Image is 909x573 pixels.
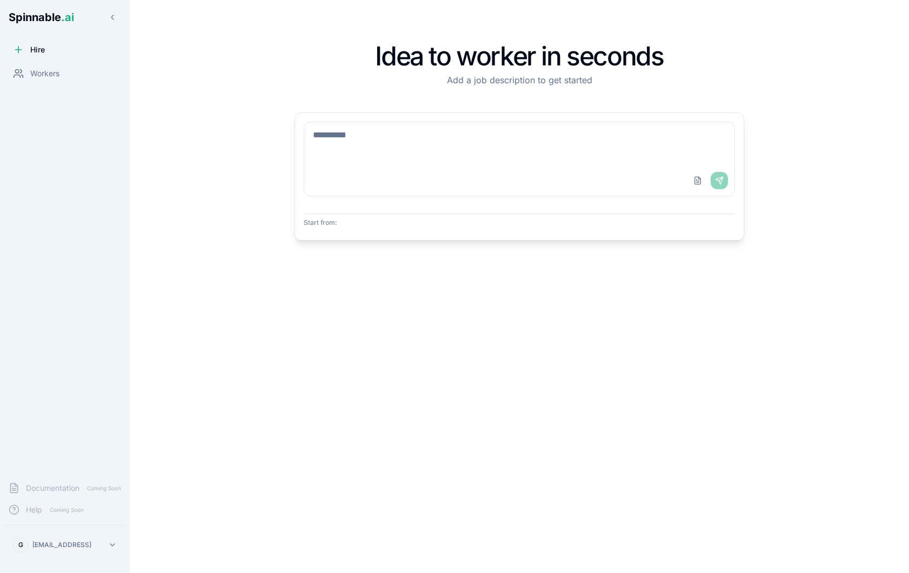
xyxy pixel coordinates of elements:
[26,483,79,494] span: Documentation
[61,11,74,24] span: .ai
[295,74,744,86] p: Add a job description to get started
[30,68,59,79] span: Workers
[46,505,87,515] span: Coming Soon
[304,218,735,227] p: Start from:
[30,44,45,55] span: Hire
[9,11,74,24] span: Spinnable
[32,541,91,549] p: [EMAIL_ADDRESS]
[295,43,744,69] h1: Idea to worker in seconds
[18,541,23,549] span: G
[26,504,42,515] span: Help
[84,483,124,494] span: Coming Soon
[9,534,121,556] button: G[EMAIL_ADDRESS]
